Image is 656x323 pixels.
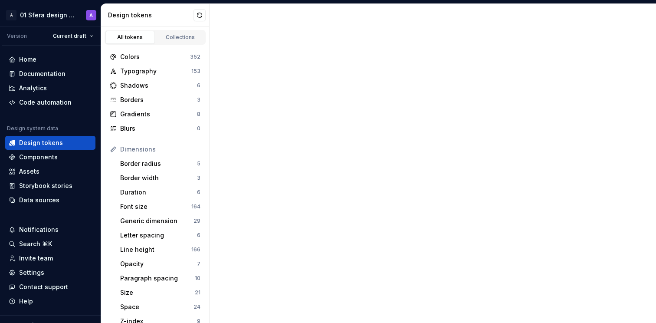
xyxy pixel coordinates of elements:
div: 7 [197,260,200,267]
div: Settings [19,268,44,277]
div: Borders [120,96,197,104]
a: Documentation [5,67,95,81]
div: Font size [120,202,191,211]
div: Notifications [19,225,59,234]
div: Dimensions [120,145,200,154]
div: 6 [197,189,200,196]
a: Colors352 [106,50,204,64]
div: Border width [120,174,197,182]
div: 01 Sfera design system [20,11,75,20]
div: Blurs [120,124,197,133]
div: All tokens [108,34,152,41]
div: Code automation [19,98,72,107]
a: Duration6 [117,185,204,199]
div: Letter spacing [120,231,197,240]
div: Collections [159,34,202,41]
div: 166 [191,246,200,253]
div: Generic dimension [120,217,194,225]
a: Letter spacing6 [117,228,204,242]
div: 5 [197,160,200,167]
div: Components [19,153,58,161]
div: 10 [195,275,200,282]
button: Search ⌘K [5,237,95,251]
div: Documentation [19,69,66,78]
div: Invite team [19,254,53,263]
button: Contact support [5,280,95,294]
a: Invite team [5,251,95,265]
a: Borders3 [106,93,204,107]
div: Space [120,303,194,311]
a: Design tokens [5,136,95,150]
div: Contact support [19,283,68,291]
div: Design system data [7,125,58,132]
a: Generic dimension29 [117,214,204,228]
div: Typography [120,67,191,76]
span: Current draft [53,33,86,40]
a: Shadows6 [106,79,204,92]
div: Duration [120,188,197,197]
a: Font size164 [117,200,204,214]
a: Gradients8 [106,107,204,121]
a: Analytics [5,81,95,95]
div: Design tokens [19,138,63,147]
div: Storybook stories [19,181,72,190]
div: Colors [120,53,190,61]
div: Data sources [19,196,59,204]
div: Opacity [120,260,197,268]
div: Paragraph spacing [120,274,195,283]
div: Home [19,55,36,64]
div: Help [19,297,33,306]
div: 3 [197,96,200,103]
a: Code automation [5,96,95,109]
a: Settings [5,266,95,280]
a: Blurs0 [106,122,204,135]
a: Components [5,150,95,164]
div: Shadows [120,81,197,90]
button: Current draft [49,30,97,42]
a: Data sources [5,193,95,207]
a: Border width3 [117,171,204,185]
div: 352 [190,53,200,60]
div: 29 [194,218,200,224]
div: 6 [197,82,200,89]
button: Notifications [5,223,95,237]
a: Border radius5 [117,157,204,171]
div: 8 [197,111,200,118]
div: Border radius [120,159,197,168]
button: A01 Sfera design systemA [2,6,99,24]
div: Analytics [19,84,47,92]
div: Design tokens [108,11,194,20]
div: 21 [195,289,200,296]
div: A [89,12,93,19]
div: A [6,10,16,20]
a: Typography153 [106,64,204,78]
div: Version [7,33,27,40]
div: 24 [194,303,200,310]
a: Space24 [117,300,204,314]
a: Opacity7 [117,257,204,271]
a: Paragraph spacing10 [117,271,204,285]
div: Line height [120,245,191,254]
div: 153 [191,68,200,75]
div: 0 [197,125,200,132]
div: Size [120,288,195,297]
div: Gradients [120,110,197,119]
div: 3 [197,175,200,181]
div: 164 [191,203,200,210]
div: 6 [197,232,200,239]
div: Assets [19,167,39,176]
a: Size21 [117,286,204,300]
div: Search ⌘K [19,240,52,248]
a: Line height166 [117,243,204,257]
a: Assets [5,165,95,178]
button: Help [5,294,95,308]
a: Storybook stories [5,179,95,193]
a: Home [5,53,95,66]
